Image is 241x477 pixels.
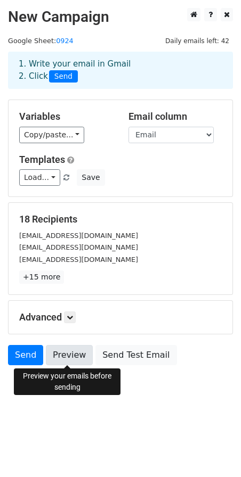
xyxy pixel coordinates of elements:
small: [EMAIL_ADDRESS][DOMAIN_NAME] [19,256,138,264]
span: Daily emails left: 42 [162,35,233,47]
small: [EMAIL_ADDRESS][DOMAIN_NAME] [19,232,138,240]
a: Daily emails left: 42 [162,37,233,45]
div: 聊天小组件 [188,426,241,477]
a: Send [8,345,43,365]
a: +15 more [19,270,64,284]
small: Google Sheet: [8,37,74,45]
div: 1. Write your email in Gmail 2. Click [11,58,230,83]
button: Save [77,169,105,186]
iframe: Chat Widget [188,426,241,477]
h5: 18 Recipients [19,213,222,225]
h5: Advanced [19,311,222,323]
a: Copy/paste... [19,127,84,143]
h5: Email column [128,111,222,122]
a: Templates [19,154,65,165]
span: Send [49,70,78,83]
div: Preview your emails before sending [14,368,120,395]
a: Load... [19,169,60,186]
a: 0924 [56,37,73,45]
a: Send Test Email [95,345,176,365]
small: [EMAIL_ADDRESS][DOMAIN_NAME] [19,243,138,251]
h2: New Campaign [8,8,233,26]
h5: Variables [19,111,113,122]
a: Preview [46,345,93,365]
